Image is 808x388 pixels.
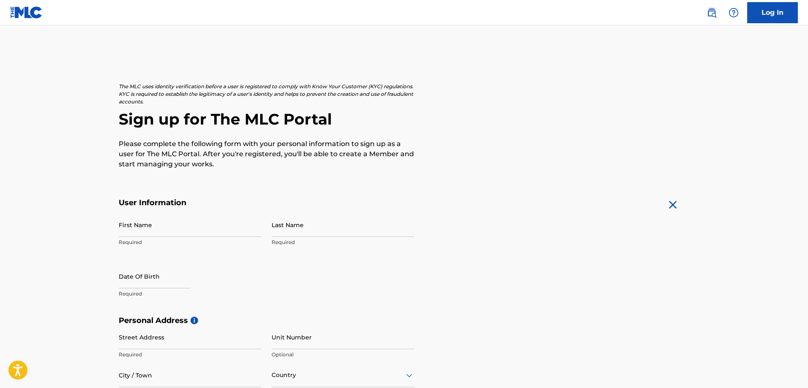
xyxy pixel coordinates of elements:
[272,239,414,246] p: Required
[119,110,690,129] h2: Sign up for The MLC Portal
[666,198,680,212] img: close
[703,4,720,21] a: Public Search
[707,8,717,18] img: search
[119,83,414,106] p: The MLC uses identity verification before a user is registered to comply with Know Your Customer ...
[119,290,261,298] p: Required
[766,347,808,388] iframe: Chat Widget
[747,2,798,23] a: Log In
[119,139,414,169] p: Please complete the following form with your personal information to sign up as a user for The ML...
[119,316,690,326] h5: Personal Address
[119,351,261,358] p: Required
[119,198,414,208] h5: User Information
[10,6,43,19] img: MLC Logo
[729,8,739,18] img: help
[190,317,198,324] span: i
[272,351,414,358] p: Optional
[119,239,261,246] p: Required
[725,4,742,21] div: Help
